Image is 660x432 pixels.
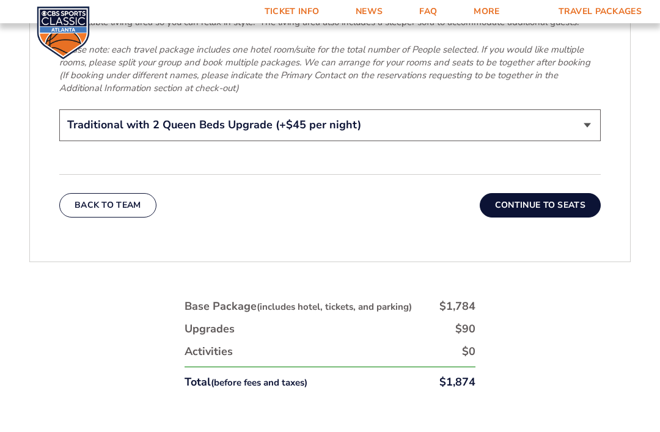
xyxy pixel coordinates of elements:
em: Please note: each travel package includes one hotel room/suite for the total number of People sel... [59,43,590,94]
img: CBS Sports Classic [37,6,90,59]
div: Total [185,375,307,390]
div: Activities [185,344,233,359]
div: $0 [462,344,475,359]
div: Base Package [185,299,412,314]
div: Upgrades [185,321,235,337]
button: Continue To Seats [480,193,601,218]
div: $90 [455,321,475,337]
div: $1,784 [439,299,475,314]
div: $1,874 [439,375,475,390]
small: (includes hotel, tickets, and parking) [257,301,412,313]
button: Back To Team [59,193,156,218]
small: (before fees and taxes) [211,376,307,389]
